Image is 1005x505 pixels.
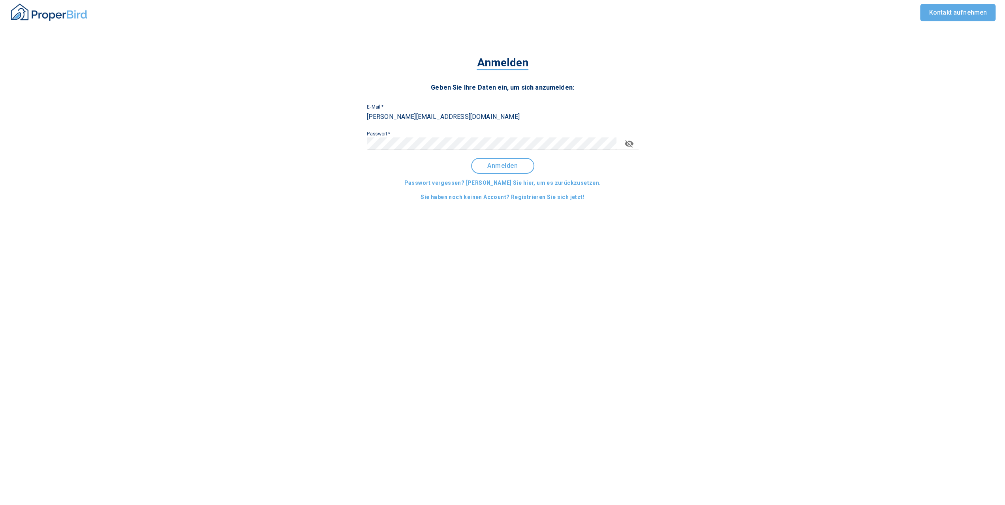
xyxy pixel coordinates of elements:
[9,2,88,22] img: ProperBird Logo and Home Button
[478,162,527,169] span: Anmelden
[9,0,88,25] button: ProperBird Logo and Home Button
[367,111,639,123] input: johndoe@example.com
[620,134,639,153] button: toggle password visibility
[477,56,528,70] span: Anmelden
[417,190,588,205] button: Sie haben noch keinen Account? Registrieren Sie sich jetzt!
[367,105,383,109] label: E-Mail
[401,176,604,190] button: Passwort vergessen? [PERSON_NAME] Sie hier, um es zurückzusetzen.
[367,131,391,136] label: Passwort
[404,178,601,188] span: Passwort vergessen? [PERSON_NAME] Sie hier, um es zurückzusetzen.
[471,158,534,174] button: Anmelden
[431,84,574,91] span: Geben Sie Ihre Daten ein, um sich anzumelden:
[920,4,996,21] a: Kontakt aufnehmen
[421,192,584,202] span: Sie haben noch keinen Account? Registrieren Sie sich jetzt!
